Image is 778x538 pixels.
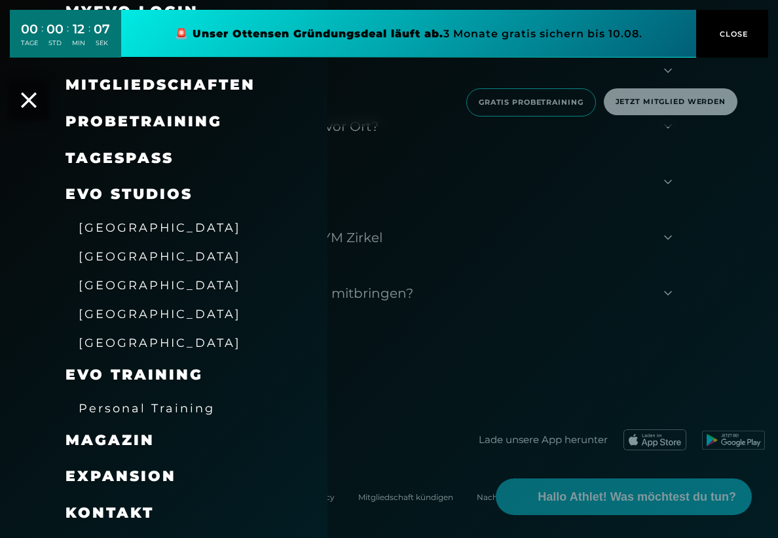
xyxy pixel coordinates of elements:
[65,113,222,130] a: Probetraining
[94,20,110,39] div: 07
[88,21,90,56] div: :
[72,39,85,48] div: MIN
[46,39,64,48] div: STD
[41,21,43,56] div: :
[696,10,768,58] button: CLOSE
[67,21,69,56] div: :
[46,20,64,39] div: 00
[65,76,255,94] a: Mitgliedschaften
[72,20,85,39] div: 12
[716,28,749,40] span: CLOSE
[21,20,38,39] div: 00
[21,39,38,48] div: TAGE
[94,39,110,48] div: SEK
